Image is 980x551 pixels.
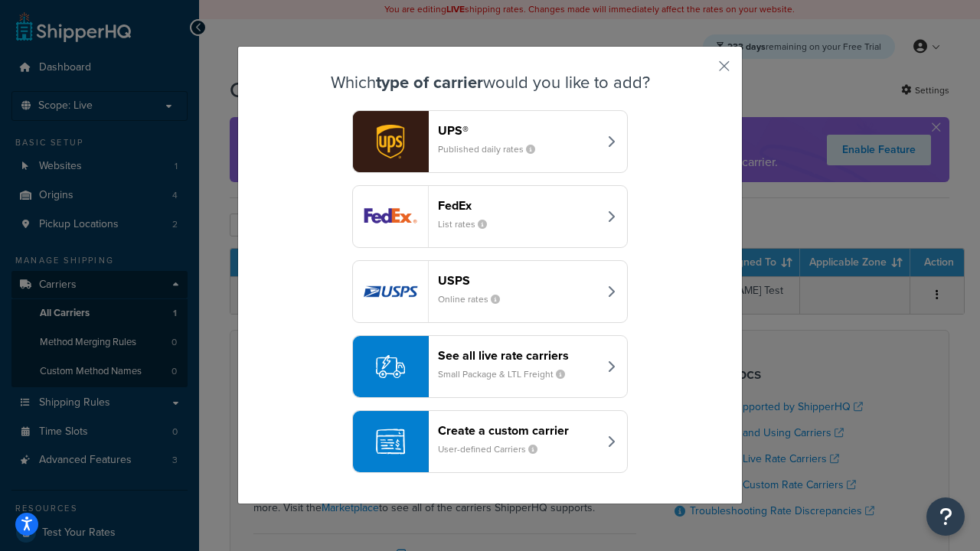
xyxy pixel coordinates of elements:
header: See all live rate carriers [438,348,598,363]
button: See all live rate carriersSmall Package & LTL Freight [352,335,628,398]
img: icon-carrier-liverate-becf4550.svg [376,352,405,381]
img: usps logo [353,261,428,322]
button: ups logoUPS®Published daily rates [352,110,628,173]
button: fedEx logoFedExList rates [352,185,628,248]
h3: Which would you like to add? [276,73,704,92]
small: Published daily rates [438,142,547,156]
header: UPS® [438,123,598,138]
img: ups logo [353,111,428,172]
img: icon-carrier-custom-c93b8a24.svg [376,427,405,456]
strong: type of carrier [376,70,483,95]
header: USPS [438,273,598,288]
header: Create a custom carrier [438,423,598,438]
button: usps logoUSPSOnline rates [352,260,628,323]
button: Create a custom carrierUser-defined Carriers [352,410,628,473]
small: User-defined Carriers [438,442,550,456]
img: fedEx logo [353,186,428,247]
button: Open Resource Center [926,497,965,536]
header: FedEx [438,198,598,213]
small: Online rates [438,292,512,306]
small: List rates [438,217,499,231]
small: Small Package & LTL Freight [438,367,577,381]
